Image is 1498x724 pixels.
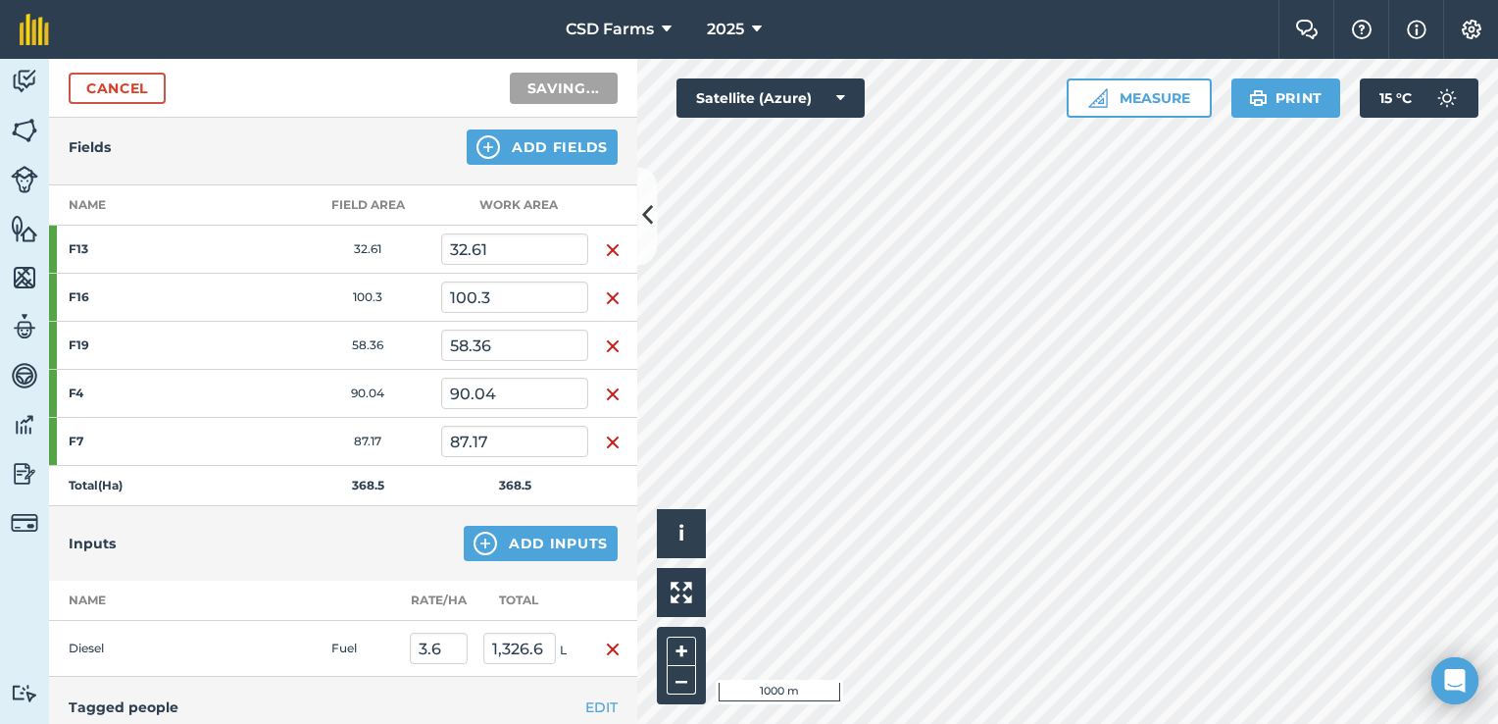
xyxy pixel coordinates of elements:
strong: F13 [69,241,222,257]
img: svg+xml;base64,PD94bWwgdmVyc2lvbj0iMS4wIiBlbmNvZGluZz0idXRmLTgiPz4KPCEtLSBHZW5lcmF0b3I6IEFkb2JlIE... [11,684,38,702]
img: svg+xml;base64,PD94bWwgdmVyc2lvbj0iMS4wIiBlbmNvZGluZz0idXRmLTgiPz4KPCEtLSBHZW5lcmF0b3I6IEFkb2JlIE... [11,459,38,489]
img: svg+xml;base64,PD94bWwgdmVyc2lvbj0iMS4wIiBlbmNvZGluZz0idXRmLTgiPz4KPCEtLSBHZW5lcmF0b3I6IEFkb2JlIE... [1427,78,1467,118]
span: CSD Farms [566,18,654,41]
span: i [678,521,684,545]
h4: Tagged people [69,697,618,718]
th: Name [49,185,294,226]
button: i [657,509,706,558]
a: Cancel [69,73,166,104]
strong: 368.5 [499,478,531,492]
button: – [667,666,696,695]
img: svg+xml;base64,PHN2ZyB4bWxucz0iaHR0cDovL3d3dy53My5vcmcvMjAwMC9zdmciIHdpZHRoPSIxNiIgaGVpZ2h0PSIyNC... [605,238,621,262]
strong: F19 [69,337,222,353]
span: 15 ° C [1379,78,1412,118]
button: 15 °C [1360,78,1478,118]
img: svg+xml;base64,PHN2ZyB4bWxucz0iaHR0cDovL3d3dy53My5vcmcvMjAwMC9zdmciIHdpZHRoPSIxOSIgaGVpZ2h0PSIyNC... [1249,86,1268,110]
button: Satellite (Azure) [676,78,865,118]
button: + [667,637,696,666]
img: svg+xml;base64,PHN2ZyB4bWxucz0iaHR0cDovL3d3dy53My5vcmcvMjAwMC9zdmciIHdpZHRoPSIxNiIgaGVpZ2h0PSIyNC... [605,383,621,406]
img: svg+xml;base64,PHN2ZyB4bWxucz0iaHR0cDovL3d3dy53My5vcmcvMjAwMC9zdmciIHdpZHRoPSIxNCIgaGVpZ2h0PSIyNC... [474,532,497,555]
button: Print [1231,78,1341,118]
button: EDIT [585,697,618,718]
td: 58.36 [294,322,441,370]
td: 32.61 [294,226,441,274]
strong: F16 [69,289,222,305]
button: Measure [1067,78,1212,118]
h4: Fields [69,136,111,158]
img: fieldmargin Logo [20,14,49,45]
img: Four arrows, one pointing top left, one top right, one bottom right and the last bottom left [671,582,692,603]
th: Rate/ Ha [402,581,475,621]
span: 2025 [707,18,744,41]
img: A cog icon [1460,20,1483,39]
th: Field Area [294,185,441,226]
img: Ruler icon [1088,88,1108,108]
strong: Total ( Ha ) [69,478,123,492]
td: 90.04 [294,370,441,418]
img: svg+xml;base64,PHN2ZyB4bWxucz0iaHR0cDovL3d3dy53My5vcmcvMjAwMC9zdmciIHdpZHRoPSI1NiIgaGVpZ2h0PSI2MC... [11,263,38,292]
td: 100.3 [294,274,441,322]
img: svg+xml;base64,PD94bWwgdmVyc2lvbj0iMS4wIiBlbmNvZGluZz0idXRmLTgiPz4KPCEtLSBHZW5lcmF0b3I6IEFkb2JlIE... [11,410,38,440]
img: svg+xml;base64,PHN2ZyB4bWxucz0iaHR0cDovL3d3dy53My5vcmcvMjAwMC9zdmciIHdpZHRoPSIxNiIgaGVpZ2h0PSIyNC... [605,286,621,310]
img: svg+xml;base64,PD94bWwgdmVyc2lvbj0iMS4wIiBlbmNvZGluZz0idXRmLTgiPz4KPCEtLSBHZW5lcmF0b3I6IEFkb2JlIE... [11,67,38,96]
img: svg+xml;base64,PHN2ZyB4bWxucz0iaHR0cDovL3d3dy53My5vcmcvMjAwMC9zdmciIHdpZHRoPSI1NiIgaGVpZ2h0PSI2MC... [11,214,38,243]
td: Fuel [324,621,402,677]
td: 87.17 [294,418,441,466]
img: svg+xml;base64,PHN2ZyB4bWxucz0iaHR0cDovL3d3dy53My5vcmcvMjAwMC9zdmciIHdpZHRoPSIxNiIgaGVpZ2h0PSIyNC... [605,431,621,454]
button: Add Fields [467,129,618,165]
td: Diesel [49,621,245,677]
img: svg+xml;base64,PHN2ZyB4bWxucz0iaHR0cDovL3d3dy53My5vcmcvMjAwMC9zdmciIHdpZHRoPSIxNiIgaGVpZ2h0PSIyNC... [605,638,621,661]
img: svg+xml;base64,PHN2ZyB4bWxucz0iaHR0cDovL3d3dy53My5vcmcvMjAwMC9zdmciIHdpZHRoPSI1NiIgaGVpZ2h0PSI2MC... [11,116,38,145]
th: Work area [441,185,588,226]
img: svg+xml;base64,PHN2ZyB4bWxucz0iaHR0cDovL3d3dy53My5vcmcvMjAwMC9zdmciIHdpZHRoPSIxNCIgaGVpZ2h0PSIyNC... [476,135,500,159]
button: Saving... [510,73,618,104]
strong: F7 [69,434,222,449]
img: svg+xml;base64,PHN2ZyB4bWxucz0iaHR0cDovL3d3dy53My5vcmcvMjAwMC9zdmciIHdpZHRoPSIxNyIgaGVpZ2h0PSIxNy... [1407,18,1426,41]
button: Add Inputs [464,526,618,561]
th: Name [49,581,245,621]
strong: F4 [69,386,222,401]
img: svg+xml;base64,PD94bWwgdmVyc2lvbj0iMS4wIiBlbmNvZGluZz0idXRmLTgiPz4KPCEtLSBHZW5lcmF0b3I6IEFkb2JlIE... [11,361,38,390]
h4: Inputs [69,533,116,554]
img: svg+xml;base64,PHN2ZyB4bWxucz0iaHR0cDovL3d3dy53My5vcmcvMjAwMC9zdmciIHdpZHRoPSIxNiIgaGVpZ2h0PSIyNC... [605,335,621,358]
img: svg+xml;base64,PD94bWwgdmVyc2lvbj0iMS4wIiBlbmNvZGluZz0idXRmLTgiPz4KPCEtLSBHZW5lcmF0b3I6IEFkb2JlIE... [11,509,38,537]
img: A question mark icon [1350,20,1373,39]
th: Total [475,581,588,621]
img: svg+xml;base64,PD94bWwgdmVyc2lvbj0iMS4wIiBlbmNvZGluZz0idXRmLTgiPz4KPCEtLSBHZW5lcmF0b3I6IEFkb2JlIE... [11,312,38,341]
div: Open Intercom Messenger [1431,657,1478,704]
img: svg+xml;base64,PD94bWwgdmVyc2lvbj0iMS4wIiBlbmNvZGluZz0idXRmLTgiPz4KPCEtLSBHZW5lcmF0b3I6IEFkb2JlIE... [11,166,38,193]
img: Two speech bubbles overlapping with the left bubble in the forefront [1295,20,1319,39]
strong: 368.5 [352,478,384,492]
td: L [475,621,588,677]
